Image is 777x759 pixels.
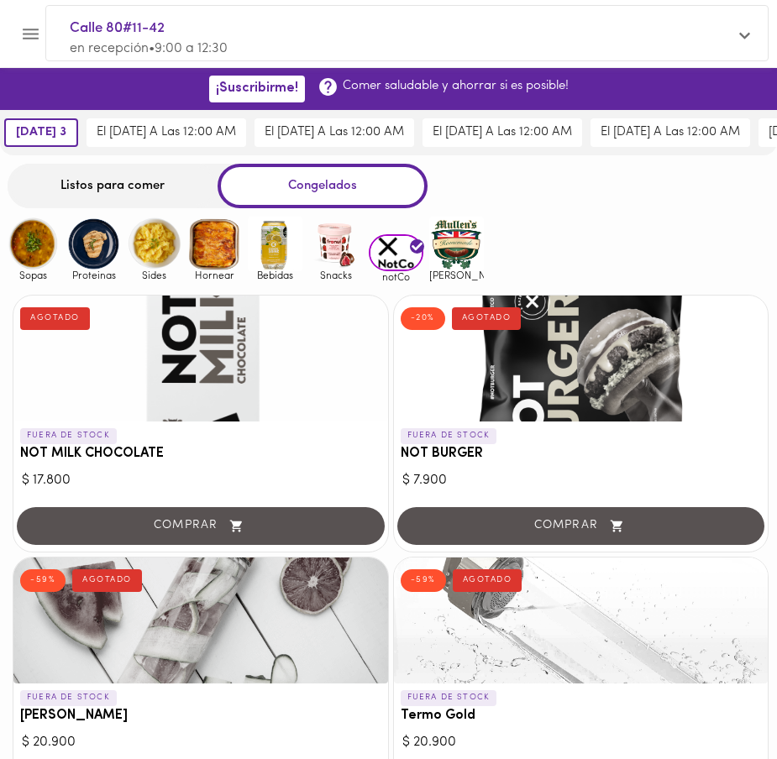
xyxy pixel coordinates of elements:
[209,76,305,102] button: ¡Suscribirme!
[255,118,414,147] button: el [DATE] a las 12:00 AM
[248,270,302,280] span: Bebidas
[127,270,181,280] span: Sides
[429,217,484,271] img: mullens
[452,307,522,329] div: AGOTADO
[423,118,582,147] button: el [DATE] a las 12:00 AM
[401,447,762,462] h3: NOT BURGER
[20,307,90,329] div: AGOTADO
[369,234,423,272] img: notCo
[70,18,727,39] span: Calle 80#11-42
[66,217,121,271] img: Proteinas
[394,296,769,421] div: NOT BURGER
[20,569,66,591] div: -59%
[601,125,740,140] span: el [DATE] a las 12:00 AM
[97,125,236,140] span: el [DATE] a las 12:00 AM
[401,569,446,591] div: -59%
[401,307,445,329] div: -20%
[6,270,60,280] span: Sopas
[216,81,298,97] span: ¡Suscribirme!
[20,709,381,724] h3: [PERSON_NAME]
[16,125,66,140] span: [DATE] 3
[6,217,60,271] img: Sopas
[22,471,380,490] div: $ 17.800
[72,569,142,591] div: AGOTADO
[187,270,242,280] span: Hornear
[696,678,777,759] iframe: Messagebird Livechat Widget
[343,77,569,95] p: Comer saludable y ahorrar si es posible!
[127,217,181,271] img: Sides
[22,733,380,752] div: $ 20.900
[402,733,760,752] div: $ 20.900
[401,709,762,724] h3: Termo Gold
[401,690,497,705] p: FUERA DE STOCK
[402,471,760,490] div: $ 7.900
[187,217,242,271] img: Hornear
[369,271,423,282] span: notCo
[20,447,381,462] h3: NOT MILK CHOCOLATE
[394,557,769,683] div: Termo Gold
[453,569,522,591] div: AGOTADO
[308,270,363,280] span: Snacks
[401,428,497,443] p: FUERA DE STOCK
[13,296,388,421] div: NOT MILK CHOCOLATE
[218,164,428,208] div: Congelados
[4,118,78,147] button: [DATE] 3
[87,118,246,147] button: el [DATE] a las 12:00 AM
[265,125,404,140] span: el [DATE] a las 12:00 AM
[13,557,388,683] div: Termo Rosé
[8,164,218,208] div: Listos para comer
[433,125,572,140] span: el [DATE] a las 12:00 AM
[591,118,750,147] button: el [DATE] a las 12:00 AM
[70,42,228,55] span: en recepción • 9:00 a 12:30
[248,217,302,271] img: Bebidas
[66,270,121,280] span: Proteinas
[20,690,117,705] p: FUERA DE STOCK
[20,428,117,443] p: FUERA DE STOCK
[308,217,363,271] img: Snacks
[10,13,51,55] button: Menu
[429,270,484,280] span: [PERSON_NAME]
